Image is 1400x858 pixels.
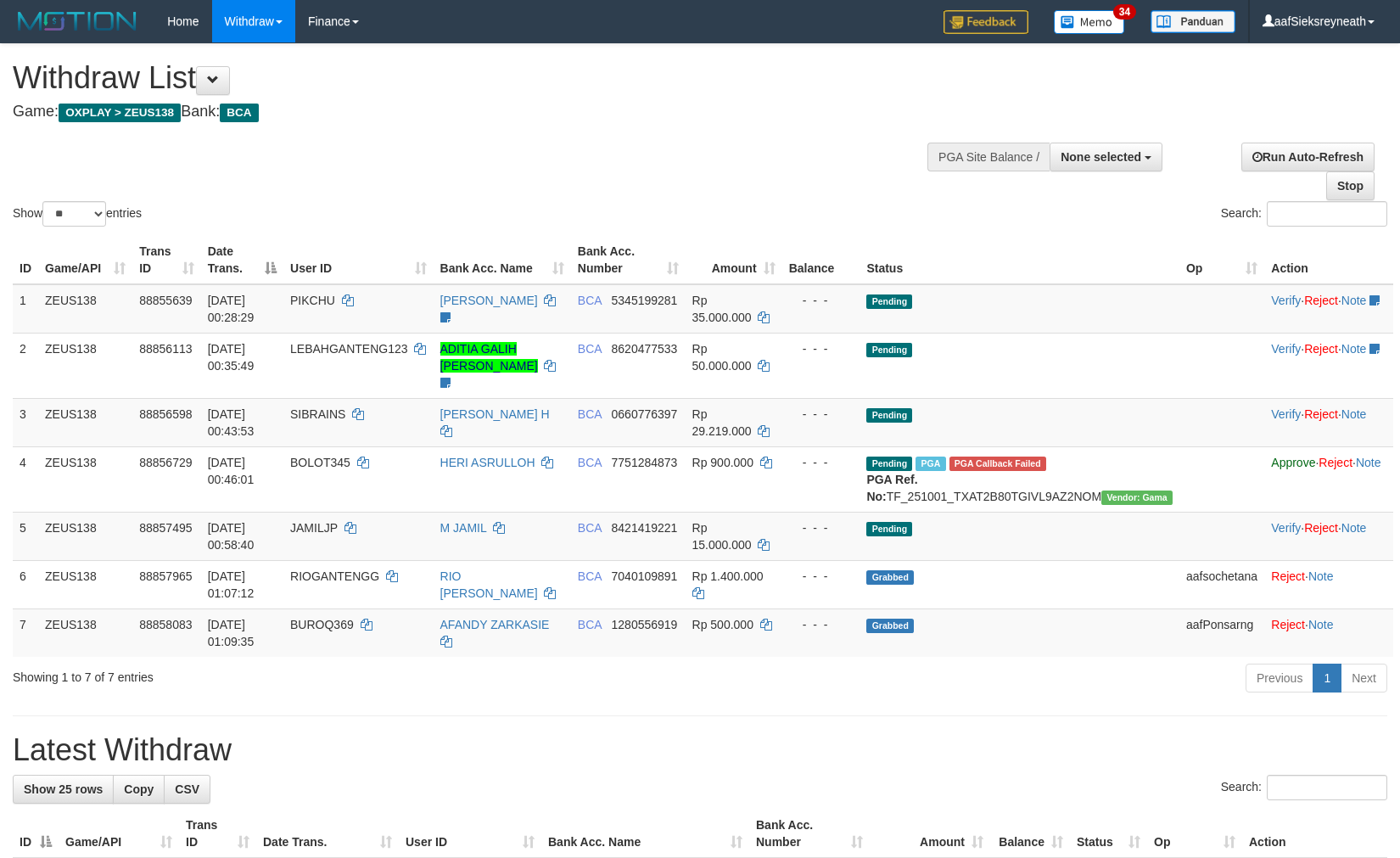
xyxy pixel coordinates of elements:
[692,407,752,438] span: Rp 29.219.000
[578,618,602,631] span: BCA
[789,406,854,423] div: - - -
[256,810,399,858] th: Date Trans.: activate to sort column ascending
[13,284,38,334] td: 1
[440,521,487,535] a: M JAMIL
[866,343,912,357] span: Pending
[612,342,678,356] span: Copy 8620477533 to clipboard
[113,775,165,804] a: Copy
[1356,456,1381,469] a: Note
[208,456,255,486] span: [DATE] 00:46:01
[1341,342,1367,356] a: Note
[175,782,199,796] span: CSV
[692,342,752,373] span: Rp 50.000.000
[440,407,550,421] a: [PERSON_NAME] H
[578,294,602,307] span: BCA
[749,810,870,858] th: Bank Acc. Number: activate to sort column ascending
[578,407,602,421] span: BCA
[208,342,255,373] span: [DATE] 00:35:49
[1271,456,1315,469] a: Approve
[1070,810,1147,858] th: Status: activate to sort column ascending
[612,521,678,535] span: Copy 8421419221 to clipboard
[866,473,917,503] b: PGA Ref. No:
[1271,342,1301,356] a: Verify
[440,294,538,307] a: [PERSON_NAME]
[38,236,132,284] th: Game/API: activate to sort column ascending
[59,104,181,122] span: OXPLAY > ZEUS138
[686,236,782,284] th: Amount: activate to sort column ascending
[13,333,38,398] td: 2
[290,618,354,631] span: BUROQ369
[1304,407,1338,421] a: Reject
[38,608,132,657] td: ZEUS138
[789,616,854,633] div: - - -
[1241,143,1375,171] a: Run Auto-Refresh
[789,568,854,585] div: - - -
[789,340,854,357] div: - - -
[1147,810,1242,858] th: Op: activate to sort column ascending
[201,236,283,284] th: Date Trans.: activate to sort column descending
[139,407,192,421] span: 88856598
[578,569,602,583] span: BCA
[38,398,132,446] td: ZEUS138
[38,333,132,398] td: ZEUS138
[1304,521,1338,535] a: Reject
[1319,456,1352,469] a: Reject
[13,560,38,608] td: 6
[208,294,255,324] span: [DATE] 00:28:29
[13,733,1387,767] h1: Latest Withdraw
[1341,407,1367,421] a: Note
[571,236,686,284] th: Bank Acc. Number: activate to sort column ascending
[208,569,255,600] span: [DATE] 01:07:12
[1179,608,1264,657] td: aafPonsarng
[1246,664,1313,693] a: Previous
[1308,618,1334,631] a: Note
[1264,236,1393,284] th: Action
[139,569,192,583] span: 88857965
[578,342,602,356] span: BCA
[38,560,132,608] td: ZEUS138
[1054,10,1125,34] img: Button%20Memo.svg
[59,810,179,858] th: Game/API: activate to sort column ascending
[208,618,255,648] span: [DATE] 01:09:35
[1101,491,1173,505] span: Vendor URL: https://trx31.1velocity.biz
[290,342,408,356] span: LEBAHGANTENG123
[399,810,541,858] th: User ID: activate to sort column ascending
[1242,810,1387,858] th: Action
[434,236,571,284] th: Bank Acc. Name: activate to sort column ascending
[692,521,752,552] span: Rp 15.000.000
[13,662,571,686] div: Showing 1 to 7 of 7 entries
[1267,775,1387,800] input: Search:
[13,512,38,560] td: 5
[1113,4,1136,20] span: 34
[789,454,854,471] div: - - -
[13,608,38,657] td: 7
[692,618,753,631] span: Rp 500.000
[692,569,764,583] span: Rp 1.400.000
[1341,664,1387,693] a: Next
[578,521,602,535] span: BCA
[612,618,678,631] span: Copy 1280556919 to clipboard
[1179,560,1264,608] td: aafsochetana
[139,521,192,535] span: 88857495
[13,236,38,284] th: ID
[13,104,916,121] h4: Game: Bank:
[440,342,538,373] a: ADITIA GALIH [PERSON_NAME]
[1264,333,1393,398] td: · ·
[220,104,258,122] span: BCA
[1271,294,1301,307] a: Verify
[290,569,379,583] span: RIOGANTENGG
[208,521,255,552] span: [DATE] 00:58:40
[1221,775,1387,800] label: Search:
[290,521,338,535] span: JAMILJP
[290,456,350,469] span: BOLOT345
[1267,201,1387,227] input: Search:
[1341,521,1367,535] a: Note
[38,446,132,512] td: ZEUS138
[290,407,345,421] span: SIBRAINS
[866,619,914,633] span: Grabbed
[124,782,154,796] span: Copy
[139,456,192,469] span: 88856729
[1050,143,1162,171] button: None selected
[13,398,38,446] td: 3
[1264,560,1393,608] td: ·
